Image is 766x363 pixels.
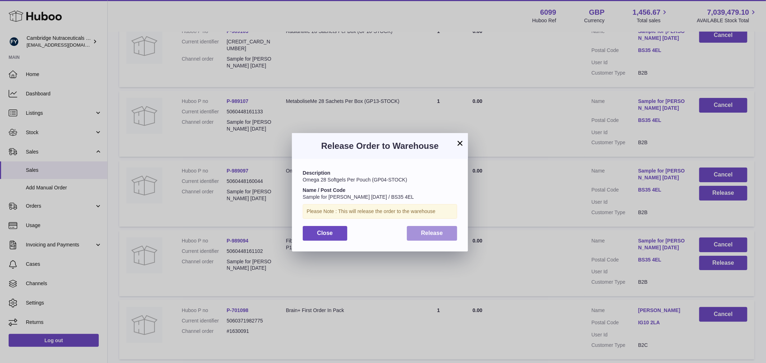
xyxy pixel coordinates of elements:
[421,230,443,236] span: Release
[303,187,345,193] strong: Name / Post Code
[303,226,347,241] button: Close
[317,230,333,236] span: Close
[303,194,414,200] span: Sample for [PERSON_NAME] [DATE] / BS35 4EL
[303,170,330,176] strong: Description
[303,204,457,219] div: Please Note : This will release the order to the warehouse
[456,139,464,147] button: ×
[407,226,458,241] button: Release
[303,177,407,183] span: Omega 28 Softgels Per Pouch (GP04-STOCK)
[303,140,457,152] h3: Release Order to Warehouse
